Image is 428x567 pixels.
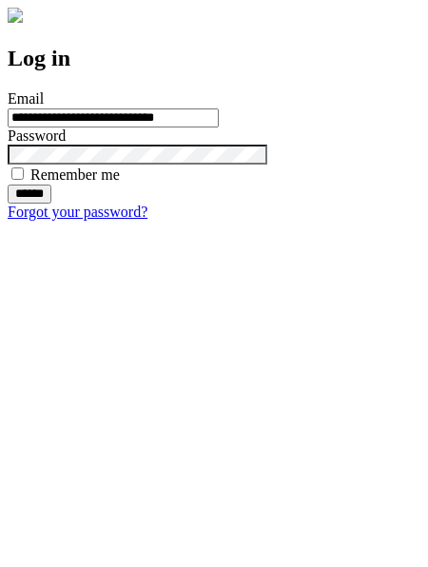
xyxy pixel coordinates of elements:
a: Forgot your password? [8,204,147,220]
label: Remember me [30,166,120,183]
img: logo-4e3dc11c47720685a147b03b5a06dd966a58ff35d612b21f08c02c0306f2b779.png [8,8,23,23]
h2: Log in [8,46,420,71]
label: Email [8,90,44,107]
label: Password [8,127,66,144]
